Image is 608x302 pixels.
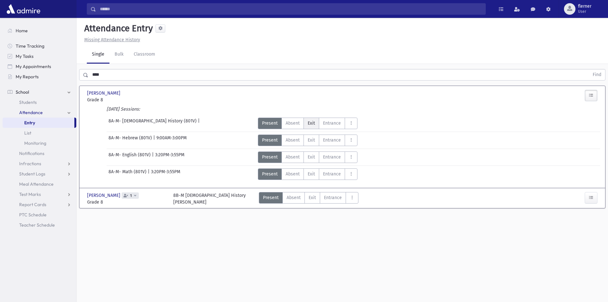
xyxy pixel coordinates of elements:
u: Missing Attendance History [84,37,140,43]
input: Search [96,3,485,15]
span: 3:20PM-3:55PM [151,168,180,180]
span: 8A-M- [DEMOGRAPHIC_DATA] History (801V) [109,118,198,129]
a: Home [3,26,76,36]
a: Student Logs [3,169,76,179]
span: Exit [308,171,315,177]
div: AttTypes [259,192,358,205]
a: Meal Attendance [3,179,76,189]
span: PTC Schedule [19,212,47,218]
span: | [148,168,151,180]
span: Absent [287,194,301,201]
span: flerner [578,4,591,9]
span: Exit [308,137,315,143]
span: Infractions [19,161,41,166]
span: Report Cards [19,202,46,207]
i: [DATE] Sessions: [107,106,140,112]
span: User [578,9,591,14]
span: Absent [286,120,300,127]
a: Single [87,46,109,64]
span: Present [262,120,278,127]
span: | [152,151,155,163]
a: Report Cards [3,199,76,210]
a: Monitoring [3,138,76,148]
span: [PERSON_NAME] [87,192,122,199]
a: Students [3,97,76,107]
img: AdmirePro [5,3,42,15]
span: Entrance [324,194,342,201]
a: My Appointments [3,61,76,72]
span: Entrance [323,154,341,160]
span: Grade 8 [87,199,167,205]
span: Entrance [323,137,341,143]
a: PTC Schedule [3,210,76,220]
span: Exit [308,154,315,160]
span: Students [19,99,37,105]
a: Infractions [3,159,76,169]
h5: Attendance Entry [82,23,153,34]
button: Find [589,69,605,80]
span: 8A-M- English (801V) [109,151,152,163]
span: My Reports [16,74,39,80]
span: Entrance [323,120,341,127]
span: Teacher Schedule [19,222,55,228]
a: Time Tracking [3,41,76,51]
span: Present [263,194,279,201]
div: 8B-M [DEMOGRAPHIC_DATA] History [PERSON_NAME] [173,192,246,205]
a: Entry [3,118,74,128]
a: List [3,128,76,138]
span: Exit [308,120,315,127]
span: | [153,135,156,146]
span: [PERSON_NAME] [87,90,122,97]
a: Missing Attendance History [82,37,140,43]
span: Present [262,171,278,177]
span: Home [16,28,28,34]
span: Absent [286,154,300,160]
a: Bulk [109,46,129,64]
div: AttTypes [258,151,357,163]
span: 3:20PM-3:55PM [155,151,184,163]
span: Meal Attendance [19,181,54,187]
span: 1 [129,194,133,198]
span: My Tasks [16,53,34,59]
a: Classroom [129,46,160,64]
span: | [198,118,201,129]
div: AttTypes [258,135,357,146]
span: School [16,89,29,95]
span: Test Marks [19,191,41,197]
span: Exit [309,194,316,201]
a: School [3,87,76,97]
span: Present [262,154,278,160]
span: Present [262,137,278,143]
span: Notifications [19,151,44,156]
span: My Appointments [16,64,51,69]
span: 8A-M- Math (801V) [109,168,148,180]
a: Notifications [3,148,76,159]
a: My Tasks [3,51,76,61]
div: AttTypes [258,118,357,129]
span: Entrance [323,171,341,177]
span: 9:00AM-3:00PM [156,135,187,146]
span: List [24,130,31,136]
span: Attendance [19,110,43,115]
a: My Reports [3,72,76,82]
a: Test Marks [3,189,76,199]
span: Absent [286,137,300,143]
span: Time Tracking [16,43,44,49]
div: AttTypes [258,168,357,180]
span: 8A-M- Hebrew (801V) [109,135,153,146]
span: Monitoring [24,140,46,146]
span: Student Logs [19,171,45,177]
a: Attendance [3,107,76,118]
span: Grade 8 [87,97,167,103]
span: Entry [24,120,35,126]
span: Absent [286,171,300,177]
a: Teacher Schedule [3,220,76,230]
